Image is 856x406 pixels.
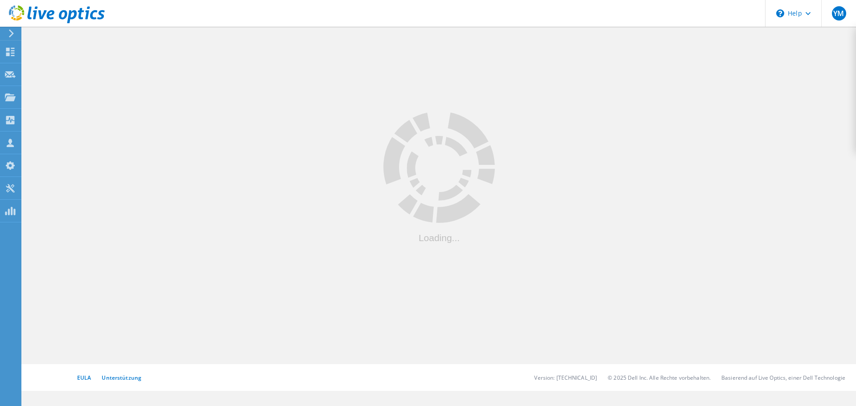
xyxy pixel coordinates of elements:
[776,9,784,17] svg: \n
[534,374,597,381] li: Version: [TECHNICAL_ID]
[102,374,141,381] a: Unterstützung
[833,10,844,17] span: YM
[721,374,845,381] li: Basierend auf Live Optics, einer Dell Technologie
[608,374,711,381] li: © 2025 Dell Inc. Alle Rechte vorbehalten.
[9,19,105,25] a: Live Optics Dashboard
[383,233,495,242] div: Loading...
[77,374,91,381] a: EULA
